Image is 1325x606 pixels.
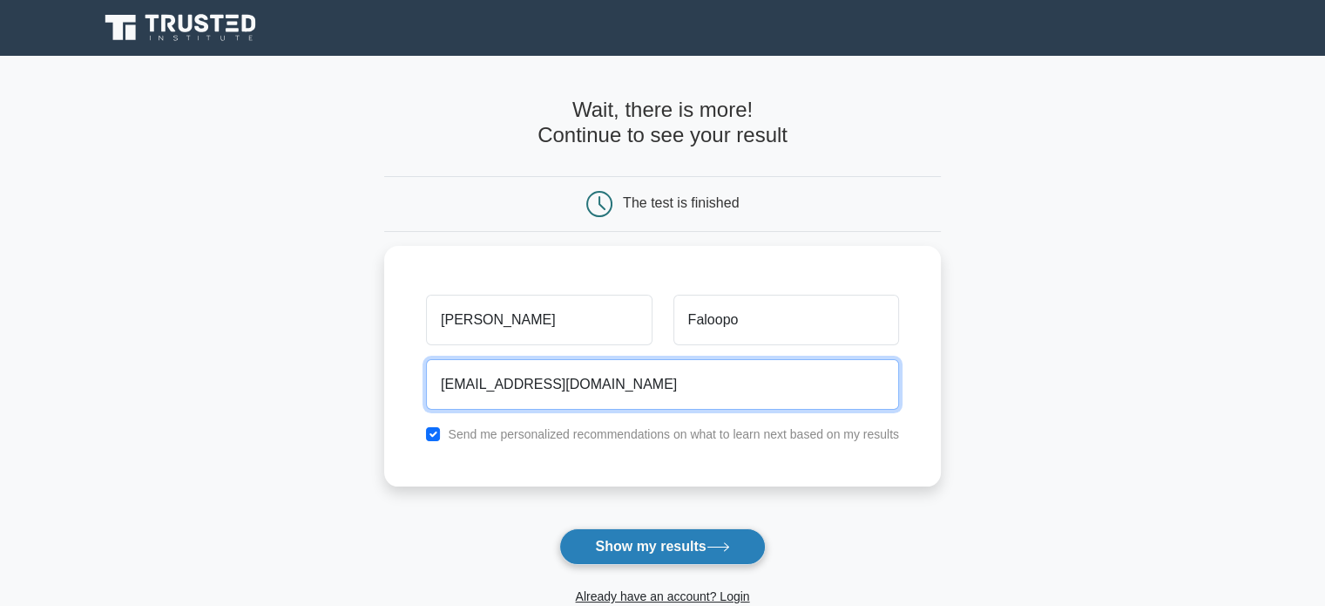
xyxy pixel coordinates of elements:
input: First name [426,295,652,345]
div: The test is finished [623,195,739,210]
h4: Wait, there is more! Continue to see your result [384,98,941,148]
a: Already have an account? Login [575,589,749,603]
input: Last name [673,295,899,345]
button: Show my results [559,528,765,565]
label: Send me personalized recommendations on what to learn next based on my results [448,427,899,441]
input: Email [426,359,899,410]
